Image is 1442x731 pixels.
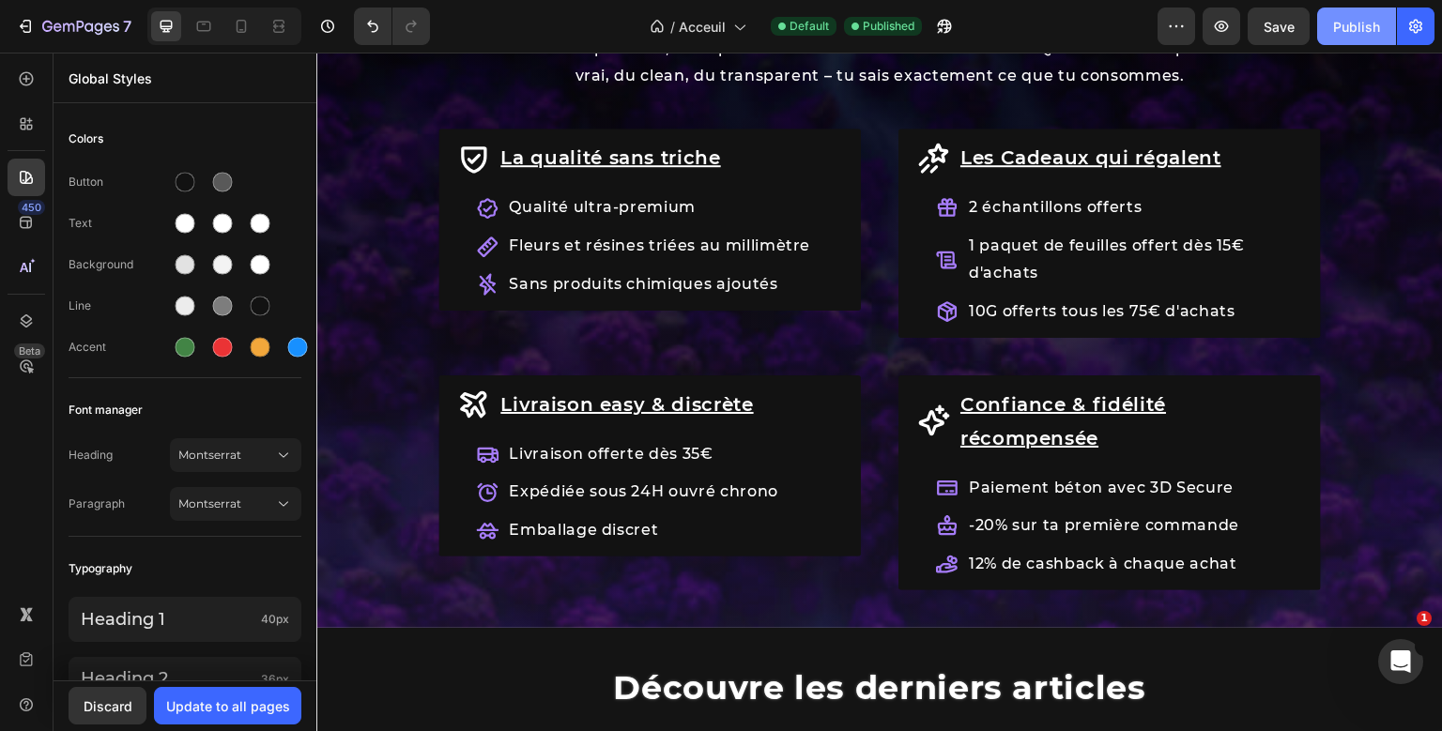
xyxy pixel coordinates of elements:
span: Published [863,18,914,35]
button: Montserrat [170,487,301,521]
span: Acceuil [679,17,726,37]
span: Montserrat [178,447,274,464]
button: Update to all pages [154,687,301,724]
u: Confiance & fidélité récompensée [644,341,850,397]
span: Heading [69,447,170,464]
p: 2 échantillons offerts [652,142,992,169]
div: Text [69,215,170,232]
button: Save [1248,8,1310,45]
p: Heading 1 [81,606,253,633]
p: Livraison offerte dès 35€ [192,388,462,416]
span: Default [790,18,829,35]
button: Discard [69,687,146,724]
p: 12% de cashback à chaque achat [652,498,923,525]
span: 36px [261,671,289,688]
span: Paragraph [69,495,170,512]
div: Accent [69,339,170,356]
span: Typography [69,557,132,580]
span: 1 [1417,611,1432,626]
u: Livraison easy & discrète [184,341,437,363]
div: Undo/Redo [354,8,430,45]
p: 1 paquet de feuilles offert dès 15€ d'achats [652,180,992,235]
p: Global Styles [69,69,301,88]
div: Publish [1333,17,1380,37]
span: Font manager [69,399,143,421]
button: Montserrat [170,438,301,472]
p: -20% sur ta première commande [652,460,923,487]
span: Save [1264,19,1295,35]
span: Découvre les derniers articles [297,615,830,655]
span: Colors [69,128,103,150]
div: 450 [18,200,45,215]
p: Heading 2 [81,669,253,690]
p: Expédiée sous 24H ouvré chrono [192,426,462,453]
div: Update to all pages [166,696,290,716]
div: Button [69,174,170,190]
div: Beta [14,343,45,358]
u: Les Cadeaux qui régalent [644,94,905,116]
div: Line [69,297,170,314]
p: 10G offerts tous les 75€ d'achats [652,246,992,273]
span: 40px [261,611,289,628]
div: Background [69,256,170,273]
span: Montserrat [178,495,274,512]
p: Paiement béton avec 3D Secure [652,422,923,449]
button: Publish [1317,8,1396,45]
button: 7 [8,8,140,45]
iframe: Design area [316,53,1442,731]
span: / [670,17,675,37]
p: Emballage discret [192,464,462,492]
iframe: Intercom live chat [1378,639,1423,684]
div: Discard [84,696,132,716]
p: 7 [123,15,131,38]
